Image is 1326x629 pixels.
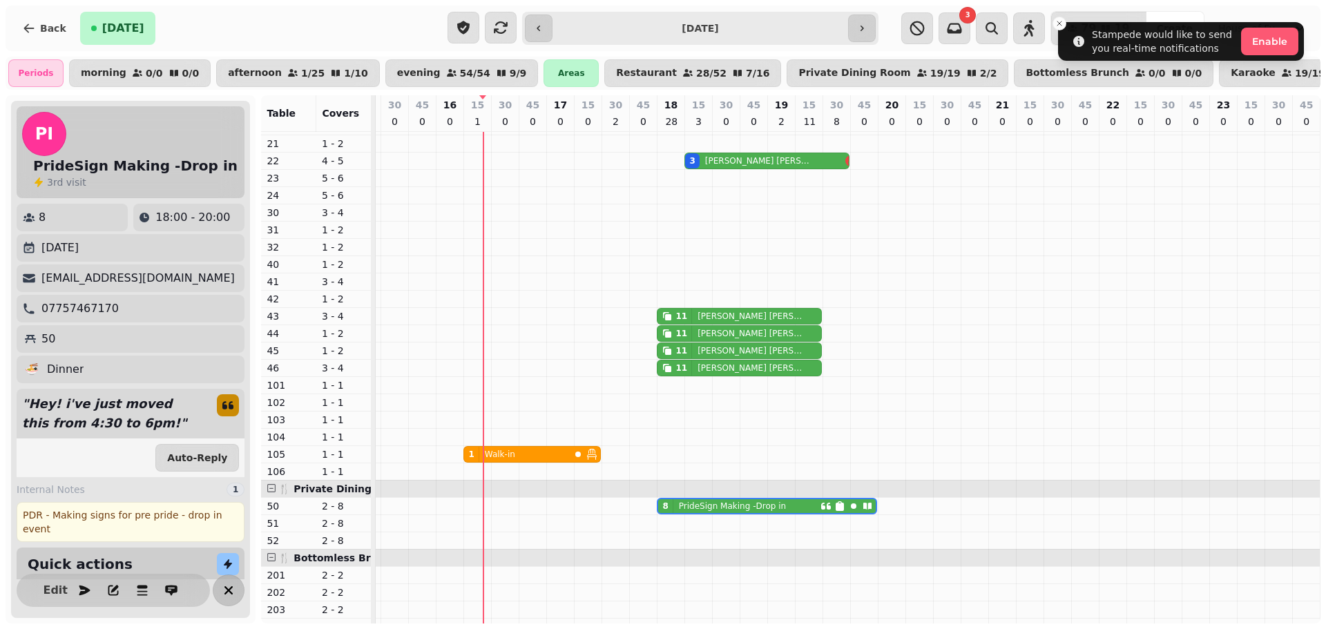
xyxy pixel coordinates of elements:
p: 9 / 9 [510,68,527,78]
p: 15 [471,98,484,112]
p: 52 [267,534,311,548]
p: 0 [555,115,566,128]
p: Private Dining Room [798,68,910,79]
p: 0 / 0 [146,68,163,78]
p: [PERSON_NAME] [PERSON_NAME] [698,311,807,322]
span: Internal Notes [17,483,85,496]
span: 🍴 Private Dining Room [278,483,405,494]
p: 0 [1107,115,1118,128]
p: morning [81,68,126,79]
div: PDR - Making signs for pre pride - drop in event [17,502,244,542]
p: 203 [267,603,311,617]
p: 30 [941,98,954,112]
p: 0 [914,115,925,128]
p: 0 [1190,115,1201,128]
p: 0 [527,115,538,128]
p: 11 [803,115,814,128]
p: 0 [582,115,593,128]
button: Close toast [1053,17,1066,30]
p: 8 [39,209,46,226]
span: PI [35,126,54,142]
button: 7919 [1051,12,1146,45]
p: 30 [830,98,843,112]
p: 28 [665,115,676,128]
button: Restaurant28/527/16 [604,59,781,87]
p: 0 [389,115,400,128]
p: 2 - 2 [322,603,366,617]
p: 30 [1162,98,1175,112]
p: 46 [267,361,311,375]
span: Edit [47,585,64,596]
p: 0 [1218,115,1229,128]
p: 32 [267,240,311,254]
button: Enable [1241,28,1298,55]
p: 3 - 4 [322,309,366,323]
p: 45 [747,98,760,112]
div: 11 [675,328,687,339]
p: 0 [1052,115,1063,128]
span: Covers [322,108,359,119]
p: 2 - 8 [322,499,366,513]
p: 45 [1079,98,1092,112]
p: 1 - 2 [322,292,366,306]
p: 17 [554,98,567,112]
p: 0 [1273,115,1284,128]
button: afternoon1/251/10 [216,59,380,87]
p: 18:00 - 20:00 [155,209,230,226]
div: 1 [227,483,244,496]
p: 1 / 25 [301,68,325,78]
p: 1 - 2 [322,327,366,340]
p: 30 [1051,98,1064,112]
p: 1 - 2 [322,344,366,358]
p: 3 - 4 [322,206,366,220]
p: [EMAIL_ADDRESS][DOMAIN_NAME] [41,270,235,287]
p: 30 [720,98,733,112]
p: 16 [443,98,457,112]
p: 30 [388,98,401,112]
p: 3 - 4 [322,361,366,375]
p: 07757467170 [41,300,119,317]
p: 1 - 1 [322,396,366,409]
button: Bottomless Brunch0/00/0 [1014,59,1213,87]
div: 11 [675,311,687,322]
div: Stampede would like to send you real-time notifications [1092,28,1236,55]
p: 7 / 16 [746,68,769,78]
p: 5 - 6 [322,188,366,202]
p: [DATE] [41,240,79,256]
p: 2 / 2 [980,68,997,78]
p: 22 [267,154,311,168]
p: Karaoke [1231,68,1276,79]
button: Back [11,12,77,45]
p: 19 / 19 [1295,68,1325,78]
p: 0 [1301,115,1312,128]
p: 2 - 8 [322,534,366,548]
button: Edit [41,577,69,604]
p: 15 [913,98,926,112]
div: 11 [675,362,687,374]
span: Table [267,108,296,119]
button: morning0/00/0 [69,59,211,87]
p: 45 [637,98,650,112]
p: 0 [637,115,648,128]
p: 15 [1134,98,1147,112]
p: 31 [267,223,311,237]
p: 44 [267,327,311,340]
p: 0 [1162,115,1173,128]
span: rd [53,177,66,188]
p: 0 [886,115,897,128]
button: [DATE] [80,12,155,45]
p: afternoon [228,68,282,79]
p: 23 [267,171,311,185]
p: 50 [267,499,311,513]
p: 0 [1245,115,1256,128]
p: 2 [610,115,621,128]
span: Auto-Reply [167,453,227,463]
p: 0 [969,115,980,128]
button: evening54/549/9 [385,59,539,87]
p: 1 - 2 [322,258,366,271]
p: 1 - 1 [322,430,366,444]
div: 11 [675,345,687,356]
p: 1 - 1 [322,413,366,427]
p: PrideSign Making -Drop in [679,501,786,512]
p: [PERSON_NAME] [PERSON_NAME] [698,345,807,356]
